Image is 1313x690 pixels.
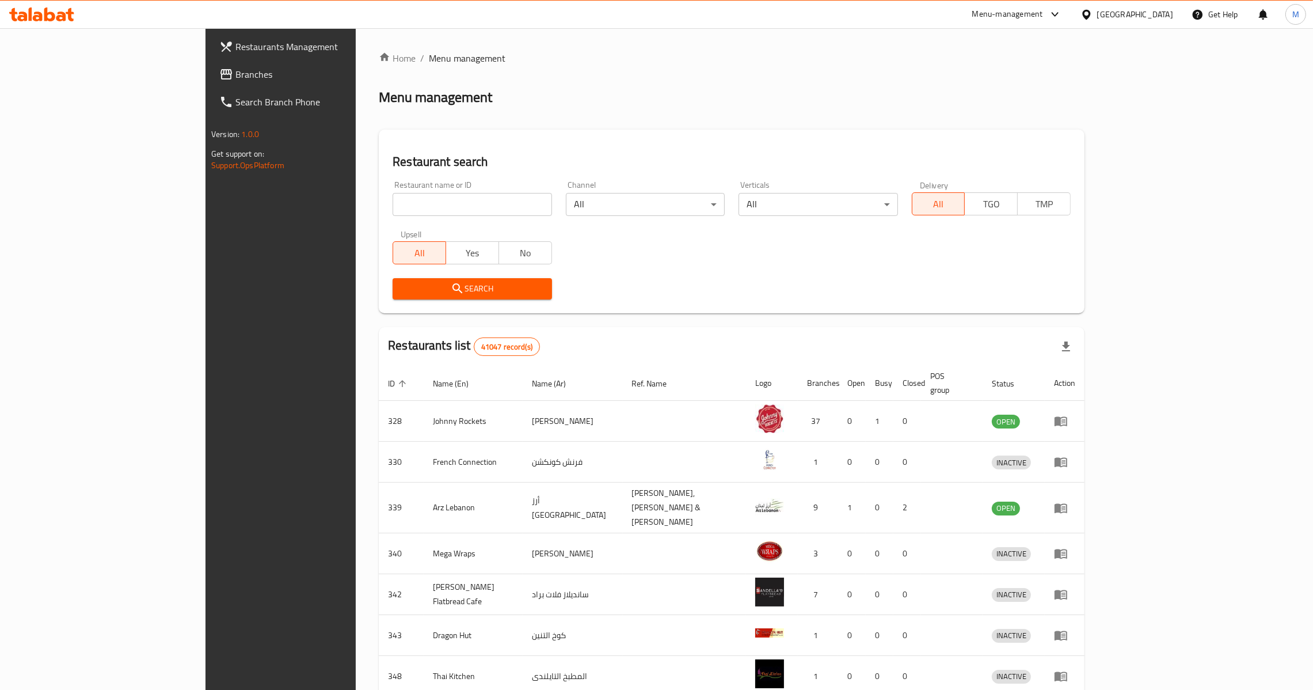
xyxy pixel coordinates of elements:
span: Name (En) [433,377,484,391]
td: Arz Lebanon [424,483,523,533]
td: Mega Wraps [424,533,523,574]
div: [GEOGRAPHIC_DATA] [1097,8,1173,21]
label: Upsell [401,230,422,238]
div: INACTIVE [992,456,1031,469]
img: Thai Kitchen [755,659,784,688]
span: Menu management [429,51,505,65]
h2: Menu management [379,88,492,107]
td: 0 [893,615,921,656]
span: Restaurants Management [235,40,416,54]
span: POS group [930,369,969,397]
span: Search Branch Phone [235,95,416,109]
td: فرنش كونكشن [523,442,623,483]
div: INACTIVE [992,547,1031,561]
div: Menu [1054,628,1075,642]
div: All [739,193,897,216]
div: All [566,193,725,216]
td: 0 [838,442,866,483]
td: 0 [866,615,893,656]
th: Logo [746,366,798,401]
span: INACTIVE [992,547,1031,560]
span: 41047 record(s) [474,342,539,352]
td: 0 [838,533,866,574]
span: Search [402,282,542,296]
div: Export file [1052,333,1080,361]
span: Yes [451,245,494,261]
button: No [498,241,552,264]
td: 0 [866,533,893,574]
a: Branches [210,60,425,88]
span: Get support on: [211,146,264,161]
span: No [504,245,547,261]
th: Busy [866,366,893,401]
td: 1 [798,442,838,483]
h2: Restaurant search [393,153,1071,170]
td: French Connection [424,442,523,483]
h2: Restaurants list [388,337,540,356]
td: 0 [866,483,893,533]
img: Arz Lebanon [755,491,784,520]
td: 0 [838,574,866,615]
td: 2 [893,483,921,533]
span: ID [388,377,410,391]
td: 0 [838,615,866,656]
div: Menu [1054,547,1075,560]
a: Search Branch Phone [210,88,425,116]
button: All [393,241,446,264]
span: Status [992,377,1029,391]
td: [PERSON_NAME] Flatbread Cafe [424,574,523,615]
td: [PERSON_NAME],[PERSON_NAME] & [PERSON_NAME] [623,483,747,533]
td: 0 [866,574,893,615]
button: All [912,192,965,215]
td: 0 [866,442,893,483]
th: Branches [798,366,838,401]
button: Yes [446,241,499,264]
td: 1 [798,615,838,656]
td: كوخ التنين [523,615,623,656]
span: INACTIVE [992,670,1031,683]
div: INACTIVE [992,629,1031,643]
td: أرز [GEOGRAPHIC_DATA] [523,483,623,533]
span: INACTIVE [992,588,1031,601]
span: OPEN [992,415,1020,429]
td: 0 [893,533,921,574]
div: Menu [1054,587,1075,601]
span: 1.0.0 [241,127,259,142]
img: French Connection [755,445,784,474]
img: Sandella's Flatbread Cafe [755,578,784,606]
td: 1 [866,401,893,442]
button: TMP [1017,192,1071,215]
img: Johnny Rockets [755,404,784,433]
td: Dragon Hut [424,615,523,656]
img: Dragon Hut [755,619,784,647]
div: INACTIVE [992,670,1031,684]
td: 1 [838,483,866,533]
span: Version: [211,127,239,142]
td: 9 [798,483,838,533]
td: 7 [798,574,838,615]
span: INACTIVE [992,629,1031,642]
span: OPEN [992,502,1020,515]
td: [PERSON_NAME] [523,533,623,574]
span: TGO [969,196,1013,213]
td: 0 [893,574,921,615]
a: Support.OpsPlatform [211,158,284,173]
a: Restaurants Management [210,33,425,60]
div: Menu-management [972,7,1043,21]
span: M [1292,8,1299,21]
td: 0 [838,401,866,442]
button: TGO [964,192,1018,215]
div: Menu [1054,455,1075,469]
img: Mega Wraps [755,537,784,566]
div: Menu [1054,414,1075,428]
span: TMP [1022,196,1066,213]
td: سانديلاز فلات براد [523,574,623,615]
span: Branches [235,67,416,81]
td: [PERSON_NAME] [523,401,623,442]
input: Search for restaurant name or ID.. [393,193,551,216]
th: Closed [893,366,921,401]
span: All [917,196,961,213]
td: 0 [893,401,921,442]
